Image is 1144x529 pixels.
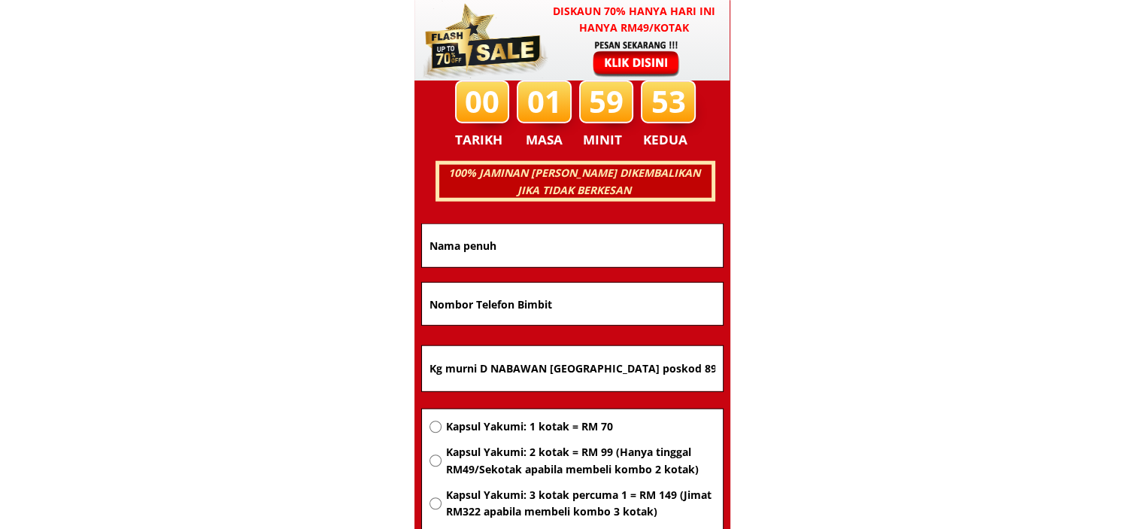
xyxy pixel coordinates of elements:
[426,224,719,267] input: Nama penuh
[445,487,715,521] span: Kapsul Yakumi: 3 kotak percuma 1 = RM 149 (Jimat RM322 apabila membeli kombo 3 kotak)
[643,129,692,150] h3: KEDUA
[519,129,570,150] h3: MASA
[445,418,715,435] span: Kapsul Yakumi: 1 kotak = RM 70
[455,129,518,150] h3: TARIKH
[437,165,711,199] h3: 100% JAMINAN [PERSON_NAME] DIKEMBALIKAN JIKA TIDAK BERKESAN
[539,3,730,37] h3: Diskaun 70% hanya hari ini hanya RM49/kotak
[445,444,715,478] span: Kapsul Yakumi: 2 kotak = RM 99 (Hanya tinggal RM49/Sekotak apabila membeli kombo 2 kotak)
[426,283,719,325] input: Nombor Telefon Bimbit
[426,346,719,391] input: Alamat
[583,129,628,150] h3: MINIT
